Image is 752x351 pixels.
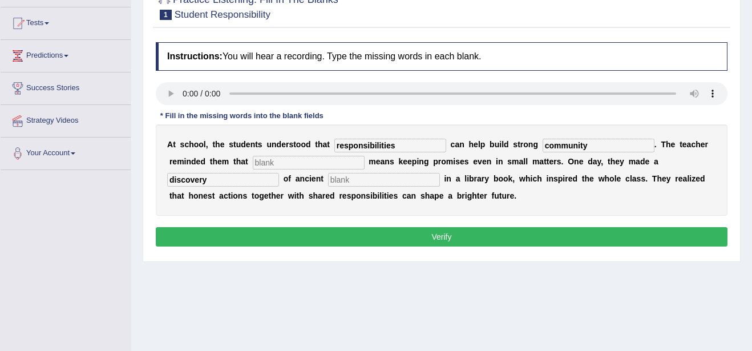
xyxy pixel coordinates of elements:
[177,157,184,166] b: m
[473,157,478,166] b: e
[233,191,238,200] b: o
[601,157,603,166] b: ,
[342,191,347,200] b: e
[253,156,365,170] input: blank
[156,42,727,71] h4: You will hear a recording. Type the missing words in each blank.
[236,140,241,149] b: u
[200,157,205,166] b: d
[678,174,683,183] b: e
[189,140,194,149] b: h
[323,140,328,149] b: a
[496,157,498,166] b: i
[597,157,601,166] b: y
[220,140,225,149] b: e
[321,174,324,183] b: t
[652,174,657,183] b: T
[478,140,480,149] b: l
[215,140,220,149] b: h
[504,140,509,149] b: d
[539,157,544,166] b: a
[462,191,464,200] b: r
[477,174,482,183] b: a
[219,191,224,200] b: a
[184,157,187,166] b: i
[654,157,658,166] b: a
[641,174,645,183] b: s
[180,140,185,149] b: s
[561,157,564,166] b: .
[339,191,342,200] b: r
[322,191,325,200] b: r
[630,174,632,183] b: l
[224,191,228,200] b: c
[277,140,282,149] b: d
[494,191,499,200] b: u
[417,157,419,166] b: i
[288,191,294,200] b: w
[441,157,446,166] b: o
[605,174,610,183] b: h
[662,174,666,183] b: e
[313,191,318,200] b: h
[666,140,671,149] b: h
[347,191,351,200] b: s
[1,138,131,166] a: Your Account
[490,140,495,149] b: b
[433,157,438,166] b: p
[238,191,243,200] b: n
[376,157,381,166] b: e
[543,139,654,152] input: blank
[689,174,692,183] b: i
[512,174,515,183] b: ,
[212,191,215,200] b: t
[271,191,276,200] b: h
[421,191,425,200] b: s
[402,191,407,200] b: c
[582,174,585,183] b: t
[233,157,236,166] b: t
[657,174,662,183] b: h
[456,174,460,183] b: a
[611,157,616,166] b: h
[632,174,637,183] b: a
[495,140,500,149] b: u
[181,191,184,200] b: t
[241,157,245,166] b: a
[557,157,561,166] b: s
[514,191,516,200] b: .
[464,157,469,166] b: s
[459,140,464,149] b: n
[411,191,417,200] b: n
[377,191,379,200] b: i
[482,157,487,166] b: e
[167,173,279,187] input: blank
[474,174,477,183] b: r
[281,191,284,200] b: r
[438,157,441,166] b: r
[502,140,504,149] b: l
[625,174,630,183] b: c
[553,157,556,166] b: r
[222,157,229,166] b: m
[398,157,403,166] b: k
[692,174,696,183] b: z
[242,191,247,200] b: s
[671,140,676,149] b: e
[299,191,304,200] b: h
[301,140,306,149] b: o
[523,157,525,166] b: l
[305,174,309,183] b: c
[499,191,502,200] b: t
[194,140,199,149] b: o
[696,174,700,183] b: e
[460,157,464,166] b: e
[254,191,260,200] b: o
[306,140,311,149] b: d
[525,157,528,166] b: l
[469,174,474,183] b: b
[444,174,446,183] b: i
[446,174,451,183] b: n
[370,191,373,200] b: i
[430,191,434,200] b: a
[286,140,289,149] b: r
